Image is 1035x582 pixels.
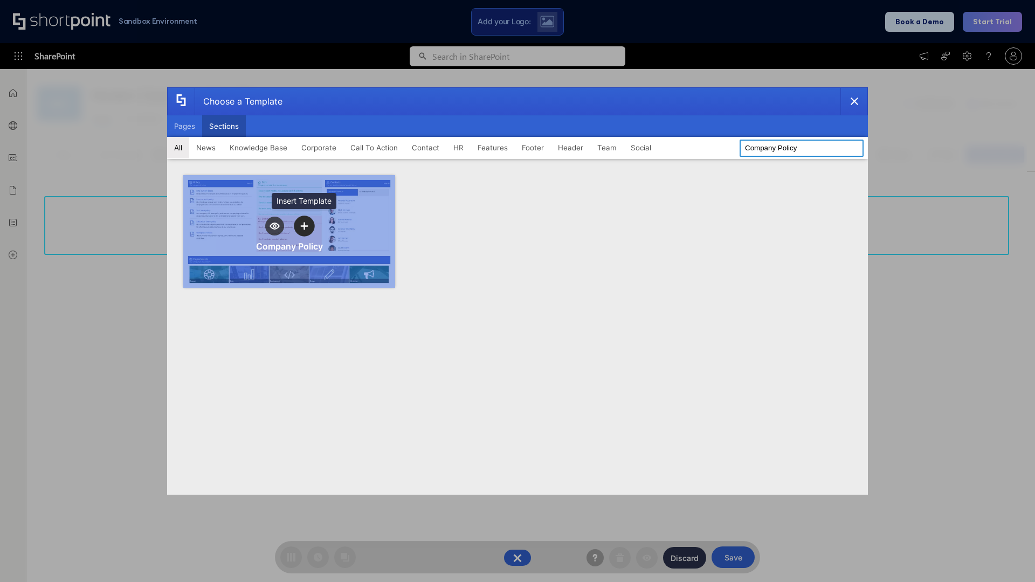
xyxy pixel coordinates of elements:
[740,140,864,157] input: Search
[624,137,658,158] button: Social
[343,137,405,158] button: Call To Action
[405,137,446,158] button: Contact
[202,115,246,137] button: Sections
[167,137,189,158] button: All
[515,137,551,158] button: Footer
[256,241,323,252] div: Company Policy
[223,137,294,158] button: Knowledge Base
[590,137,624,158] button: Team
[167,87,868,495] div: template selector
[981,530,1035,582] iframe: Chat Widget
[471,137,515,158] button: Features
[195,88,282,115] div: Choose a Template
[167,115,202,137] button: Pages
[551,137,590,158] button: Header
[189,137,223,158] button: News
[294,137,343,158] button: Corporate
[446,137,471,158] button: HR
